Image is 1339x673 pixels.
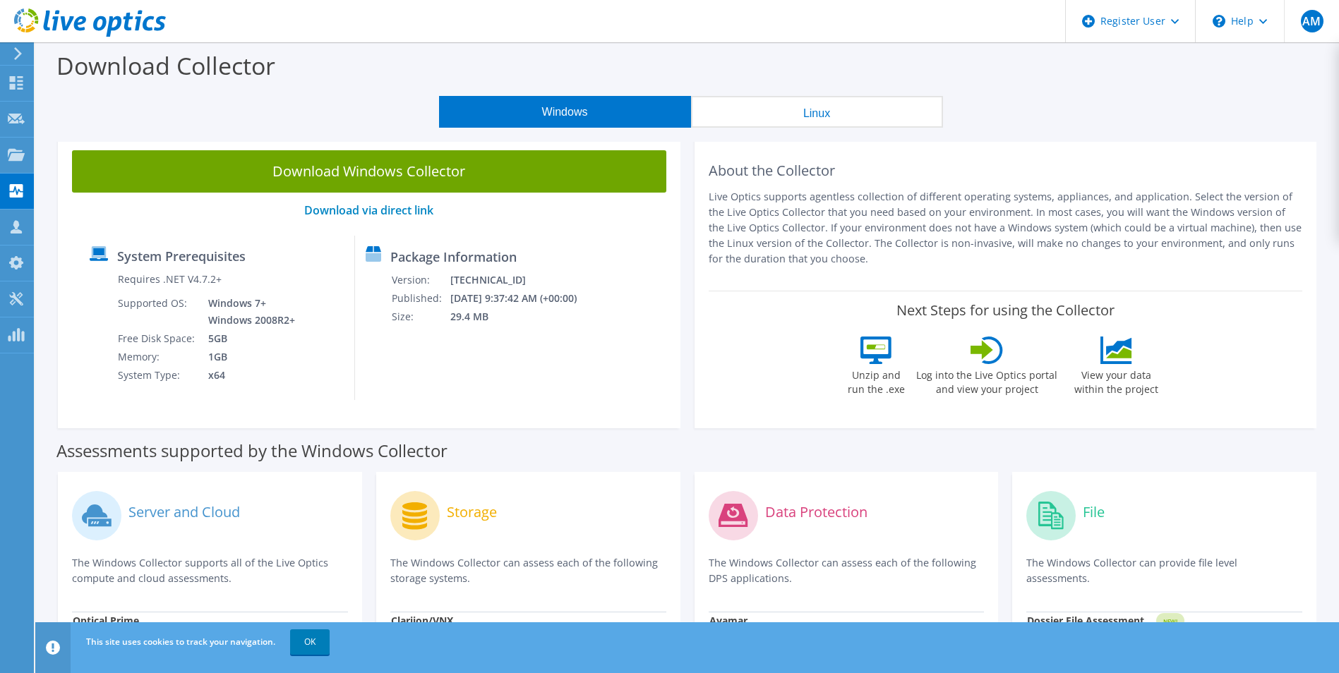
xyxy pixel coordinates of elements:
strong: Optical Prime [73,614,139,627]
td: 5GB [198,329,298,348]
td: Published: [391,289,450,308]
label: System Prerequisites [117,249,246,263]
label: Server and Cloud [128,505,240,519]
p: The Windows Collector can assess each of the following storage systems. [390,555,666,586]
label: View your data within the project [1065,364,1167,396]
label: Package Information [390,250,517,264]
p: The Windows Collector can provide file level assessments. [1026,555,1302,586]
label: Requires .NET V4.7.2+ [118,272,222,286]
td: Supported OS: [117,294,198,329]
label: Assessments supported by the Windows Collector [56,444,448,458]
td: [DATE] 9:37:42 AM (+00:00) [450,289,596,308]
td: [TECHNICAL_ID] [450,271,596,289]
p: The Windows Collector can assess each of the following DPS applications. [709,555,985,586]
span: AM [1301,10,1323,32]
button: Linux [691,96,943,128]
td: Free Disk Space: [117,329,198,348]
td: Version: [391,271,450,289]
label: Next Steps for using the Collector [896,302,1115,319]
td: Size: [391,308,450,326]
span: This site uses cookies to track your navigation. [86,636,275,648]
td: System Type: [117,366,198,384]
label: Unzip and run the .exe [843,364,908,396]
p: Live Optics supports agentless collection of different operating systems, appliances, and applica... [709,189,1303,267]
h2: About the Collector [709,162,1303,179]
label: Data Protection [765,505,867,519]
a: Download Windows Collector [72,150,666,193]
td: Memory: [117,348,198,366]
tspan: NEW! [1163,617,1177,625]
td: 1GB [198,348,298,366]
a: OK [290,629,330,655]
td: 29.4 MB [450,308,596,326]
strong: Clariion/VNX [391,614,453,627]
label: Download Collector [56,49,275,82]
p: The Windows Collector supports all of the Live Optics compute and cloud assessments. [72,555,348,586]
strong: Dossier File Assessment [1027,614,1144,627]
svg: \n [1213,15,1225,28]
strong: Avamar [709,614,747,627]
label: File [1083,505,1105,519]
td: Windows 7+ Windows 2008R2+ [198,294,298,329]
button: Windows [439,96,691,128]
td: x64 [198,366,298,384]
label: Storage [447,505,497,519]
a: Download via direct link [304,202,433,218]
label: Log into the Live Optics portal and view your project [915,364,1058,396]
